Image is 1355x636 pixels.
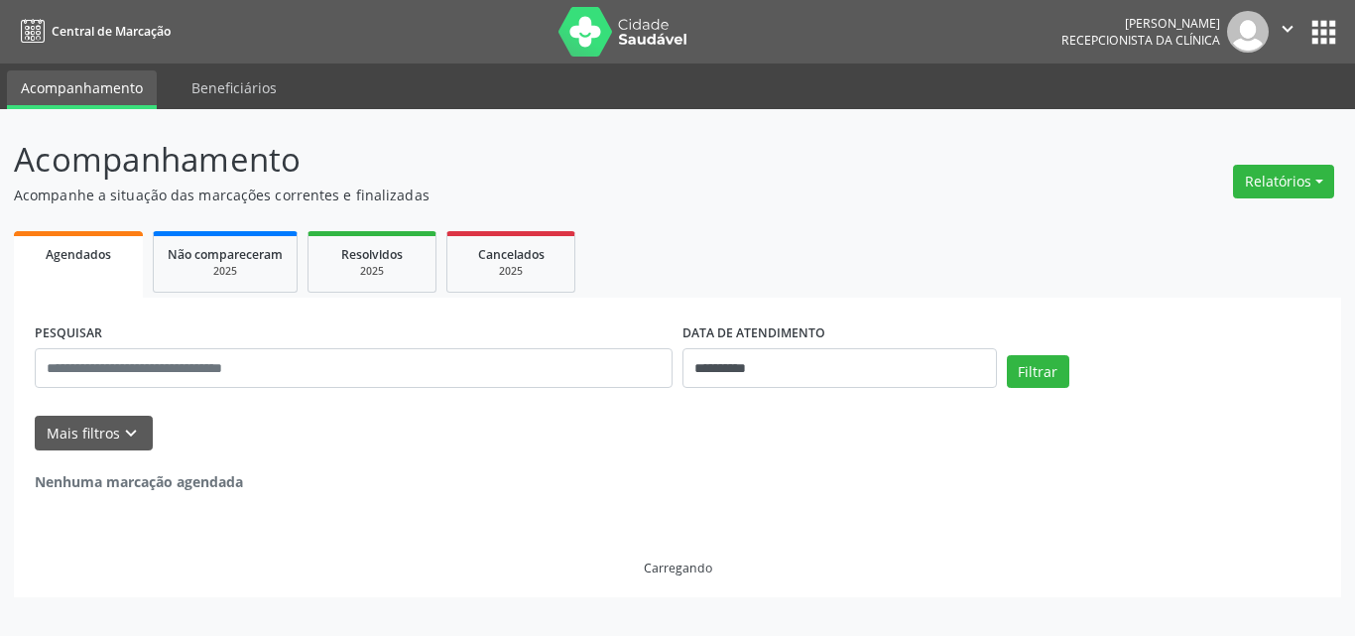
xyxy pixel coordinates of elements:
img: img [1227,11,1269,53]
p: Acompanhamento [14,135,943,185]
strong: Nenhuma marcação agendada [35,472,243,491]
a: Central de Marcação [14,15,171,48]
span: Cancelados [478,246,545,263]
span: Central de Marcação [52,23,171,40]
button: apps [1306,15,1341,50]
button: Mais filtroskeyboard_arrow_down [35,416,153,450]
label: PESQUISAR [35,318,102,349]
button: Filtrar [1007,355,1069,389]
div: 2025 [461,264,560,279]
div: 2025 [322,264,422,279]
span: Agendados [46,246,111,263]
span: Não compareceram [168,246,283,263]
i:  [1277,18,1298,40]
span: Recepcionista da clínica [1061,32,1220,49]
a: Acompanhamento [7,70,157,109]
label: DATA DE ATENDIMENTO [682,318,825,349]
span: Resolvidos [341,246,403,263]
div: 2025 [168,264,283,279]
p: Acompanhe a situação das marcações correntes e finalizadas [14,185,943,205]
div: [PERSON_NAME] [1061,15,1220,32]
i: keyboard_arrow_down [120,423,142,445]
div: Carregando [644,560,712,576]
a: Beneficiários [178,70,291,105]
button: Relatórios [1233,165,1334,198]
button:  [1269,11,1306,53]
